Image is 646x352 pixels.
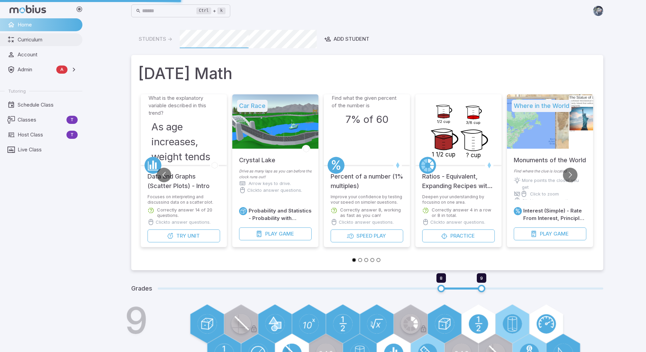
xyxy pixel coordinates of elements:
[149,94,219,117] p: What is the explanatory variable described in this trend?
[331,194,403,204] p: Improve your confidence by testing your speed on simpler questions.
[176,232,186,240] span: Try
[196,7,226,15] div: +
[352,258,356,262] button: Go to slide 1
[18,116,64,124] span: Classes
[422,165,495,191] h5: Ratios - Equivalent, Expanding Recipes with Integer Multiples - Fractions
[157,207,220,218] p: Correctly answer 14 of 20 questions.
[450,232,475,240] span: Practice
[157,168,171,182] button: Go to previous slide
[196,7,212,14] kbd: Ctrl
[18,101,78,109] span: Schedule Class
[148,165,220,191] h5: Data and Graphs (Scatter Plots) - Intro
[514,227,586,240] button: PlayGame
[249,180,291,187] p: Arrow keys to drive.
[563,168,578,182] button: Go to next slide
[324,35,369,43] div: Add Student
[332,94,402,109] p: Find what the given percent of the number is
[376,258,380,262] button: Go to slide 5
[151,119,216,179] h3: As age increases, weight tends to decrease
[514,207,522,215] a: Percentages
[480,275,483,281] span: 9
[432,151,455,158] text: 1 1/2 cup
[466,152,481,159] text: ? cup
[148,229,220,242] button: TryUnit
[530,190,559,197] p: Click to zoom
[278,230,294,238] span: Game
[156,219,211,225] p: Click to answer questions.
[8,88,26,94] span: Tutoring
[18,36,78,43] span: Curriculum
[187,232,199,240] span: Unit
[124,302,148,339] h1: 9
[364,258,368,262] button: Go to slide 3
[18,66,54,73] span: Admin
[138,62,596,85] h1: [DATE] Math
[18,131,64,138] span: Host Class
[432,207,495,218] p: Correctly answer 4 in a row or 8 in total.
[131,284,152,293] h5: Grades
[553,230,568,238] span: Game
[239,207,247,215] a: Probability
[466,120,481,125] text: 3/8 cup
[239,168,312,180] p: Drive as many laps as you can before the clock runs out!
[430,219,485,225] p: Click to answer questions.
[512,100,571,112] h5: Where in the World
[437,119,450,124] text: 1/2 cup
[522,197,577,204] p: Click to answer questions.
[419,157,436,174] a: Rates/Ratios
[339,219,394,225] p: Click to answer questions.
[237,100,268,112] h5: Car Race
[356,232,372,240] span: Speed
[373,232,386,240] span: Play
[249,207,312,222] h6: Probability and Statistics - Probability with Factorials Practice
[239,227,312,240] button: PlayGame
[217,7,225,14] kbd: k
[523,207,586,222] h6: Interest (Simple) - Rate From Interest, Principle, and Time
[593,6,603,16] img: andrew.jpg
[56,66,67,73] span: A
[328,157,345,174] a: Percentages
[239,149,275,165] h5: Crystal Lake
[522,177,586,190] p: More points the closer you get
[18,21,78,29] span: Home
[18,146,78,153] span: Live Class
[265,230,277,238] span: Play
[331,229,403,242] button: SpeedPlay
[540,230,552,238] span: Play
[358,258,362,262] button: Go to slide 2
[345,112,388,127] h3: 7% of 60
[370,258,374,262] button: Go to slide 4
[422,229,495,242] button: Practice
[440,275,443,281] span: 8
[148,194,220,204] p: Focuses on interpreting and discussing data on a scatter plot.
[144,157,161,174] a: Data/Graphing
[514,149,586,165] h5: Monuments of the World
[422,194,495,204] p: Deepen your understanding by focusing on one area.
[331,165,403,191] h5: Percent of a number (1% multiples)
[514,168,586,174] p: Find where the clue is located
[247,187,302,193] p: Click to answer questions.
[18,51,78,58] span: Account
[66,131,78,138] span: T
[340,207,403,218] p: Correctly answer 8, working as fast as you can!
[66,116,78,123] span: T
